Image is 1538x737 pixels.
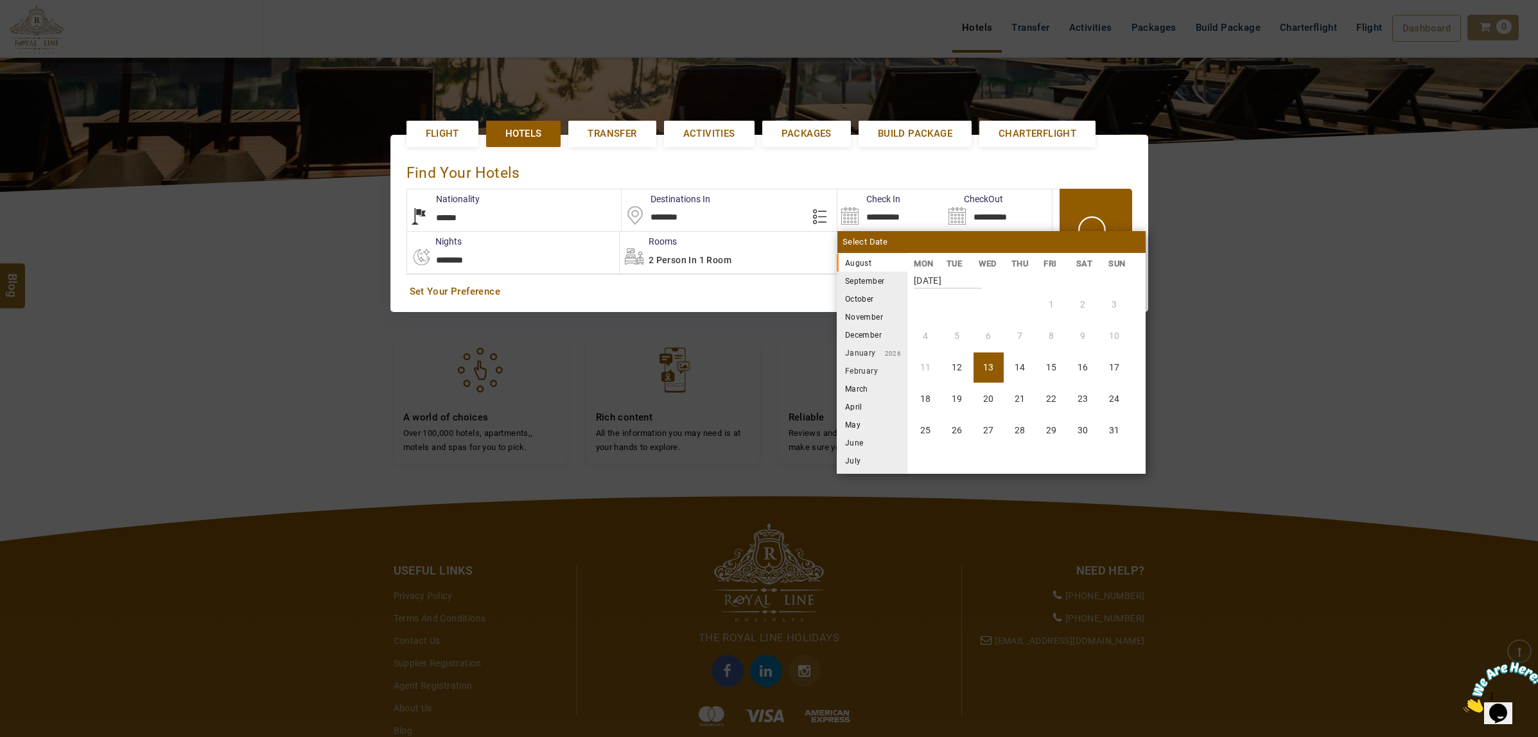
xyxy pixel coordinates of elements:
[837,397,907,415] li: April
[762,121,851,147] a: Packages
[1036,352,1067,383] li: Friday, 15 August 2025
[837,325,907,343] li: December
[837,231,1146,253] div: Select Date
[568,121,656,147] a: Transfer
[1099,352,1130,383] li: Sunday, 17 August 2025
[907,257,940,270] li: MON
[914,266,982,289] strong: [DATE]
[837,193,900,205] label: Check In
[837,379,907,397] li: March
[782,127,832,141] span: Packages
[979,121,1096,147] a: Charterflight
[1099,415,1130,446] li: Sunday, 31 August 2025
[1099,384,1130,414] li: Sunday, 24 August 2025
[859,121,972,147] a: Build Package
[837,361,907,379] li: February
[939,257,972,270] li: TUE
[5,5,10,16] span: 1
[942,352,972,383] li: Tuesday, 12 August 2025
[837,343,907,361] li: January
[1458,657,1538,718] iframe: chat widget
[945,193,1003,205] label: CheckOut
[1005,384,1035,414] li: Thursday, 21 August 2025
[876,350,902,357] small: 2026
[1069,257,1102,270] li: SAT
[837,254,907,272] li: August
[974,384,1004,414] li: Wednesday, 20 August 2025
[1068,415,1098,446] li: Saturday, 30 August 2025
[649,255,731,265] span: 2 Person in 1 Room
[622,193,710,205] label: Destinations In
[1068,384,1098,414] li: Saturday, 23 August 2025
[974,415,1004,446] li: Wednesday, 27 August 2025
[426,127,459,141] span: Flight
[911,384,941,414] li: Monday, 18 August 2025
[620,235,677,248] label: Rooms
[837,451,907,469] li: July
[664,121,755,147] a: Activities
[406,121,478,147] a: Flight
[837,189,945,231] input: Search
[1005,352,1035,383] li: Thursday, 14 August 2025
[942,384,972,414] li: Tuesday, 19 August 2025
[1068,352,1098,383] li: Saturday, 16 August 2025
[588,127,636,141] span: Transfer
[837,415,907,433] li: May
[1004,257,1037,270] li: THU
[410,285,1129,299] a: Set Your Preference
[5,5,85,56] img: Chat attention grabber
[837,272,907,290] li: September
[837,308,907,325] li: November
[407,193,480,205] label: Nationality
[837,433,907,451] li: June
[1037,257,1070,270] li: FRI
[683,127,735,141] span: Activities
[1036,384,1067,414] li: Friday, 22 August 2025
[945,189,1052,231] input: Search
[974,352,1004,383] li: Wednesday, 13 August 2025
[406,151,1132,189] div: Find Your Hotels
[911,415,941,446] li: Monday, 25 August 2025
[878,127,952,141] span: Build Package
[972,257,1005,270] li: WED
[1005,415,1035,446] li: Thursday, 28 August 2025
[837,290,907,308] li: October
[999,127,1076,141] span: Charterflight
[406,235,462,248] label: nights
[486,121,561,147] a: Hotels
[871,260,961,267] small: 2025
[1036,415,1067,446] li: Friday, 29 August 2025
[942,415,972,446] li: Tuesday, 26 August 2025
[1102,257,1135,270] li: SUN
[505,127,541,141] span: Hotels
